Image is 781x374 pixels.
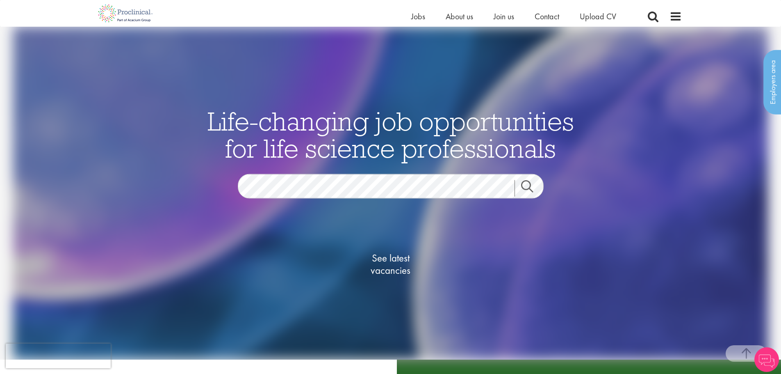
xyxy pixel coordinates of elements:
a: Upload CV [580,11,616,22]
a: Job search submit button [515,180,550,197]
a: Join us [494,11,514,22]
a: About us [446,11,473,22]
a: See latestvacancies [350,219,432,310]
span: See latest vacancies [350,252,432,277]
iframe: reCAPTCHA [6,344,111,368]
a: Contact [535,11,559,22]
span: Life-changing job opportunities for life science professionals [207,105,574,165]
img: candidate home [13,27,768,360]
a: Jobs [411,11,425,22]
img: Chatbot [754,347,779,372]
